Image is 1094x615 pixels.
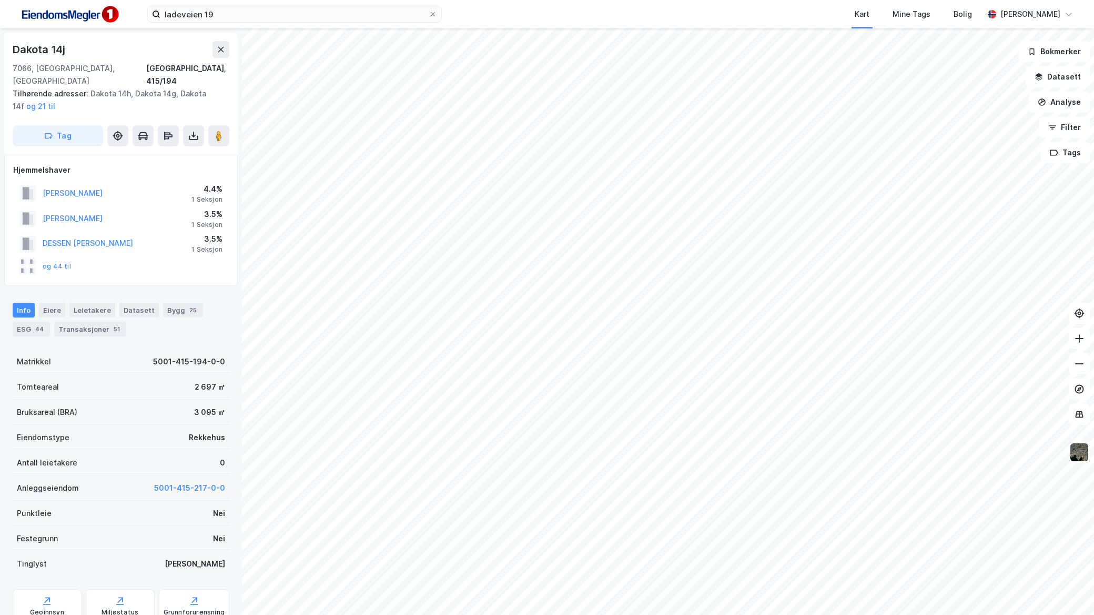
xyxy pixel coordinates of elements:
[189,431,225,444] div: Rekkehus
[191,195,222,204] div: 1 Seksjon
[1029,92,1090,113] button: Analyse
[17,482,79,494] div: Anleggseiendom
[1041,564,1094,615] iframe: Chat Widget
[54,322,126,336] div: Transaksjoner
[146,62,229,87] div: [GEOGRAPHIC_DATA], 415/194
[13,322,50,336] div: ESG
[153,355,225,368] div: 5001-415-194-0-0
[160,6,429,22] input: Søk på adresse, matrikkel, gårdeiere, leietakere eller personer
[1039,117,1090,138] button: Filter
[1019,41,1090,62] button: Bokmerker
[191,183,222,195] div: 4.4%
[194,406,225,419] div: 3 095 ㎡
[112,324,122,334] div: 51
[1041,564,1094,615] div: Kontrollprogram for chat
[17,457,77,469] div: Antall leietakere
[13,89,90,98] span: Tilhørende adresser:
[187,305,199,315] div: 25
[13,164,229,176] div: Hjemmelshaver
[17,3,122,26] img: F4PB6Px+NJ5v8B7XTbfpPpyloAAAAASUVORK5CYII=
[39,303,65,318] div: Eiere
[191,208,222,221] div: 3.5%
[165,558,225,570] div: [PERSON_NAME]
[191,245,222,254] div: 1 Seksjon
[17,431,69,444] div: Eiendomstype
[69,303,115,318] div: Leietakere
[954,8,972,21] div: Bolig
[33,324,46,334] div: 44
[154,482,225,494] button: 5001-415-217-0-0
[1069,442,1089,462] img: 9k=
[17,381,59,393] div: Tomteareal
[213,532,225,545] div: Nei
[855,8,869,21] div: Kart
[163,303,203,318] div: Bygg
[220,457,225,469] div: 0
[1041,142,1090,163] button: Tags
[13,87,221,113] div: Dakota 14h, Dakota 14g, Dakota 14f
[13,62,146,87] div: 7066, [GEOGRAPHIC_DATA], [GEOGRAPHIC_DATA]
[195,381,225,393] div: 2 697 ㎡
[893,8,930,21] div: Mine Tags
[17,532,58,545] div: Festegrunn
[13,303,35,318] div: Info
[213,507,225,520] div: Nei
[13,41,67,58] div: Dakota 14j
[119,303,159,318] div: Datasett
[13,125,103,146] button: Tag
[17,355,51,368] div: Matrikkel
[1000,8,1060,21] div: [PERSON_NAME]
[17,507,52,520] div: Punktleie
[191,233,222,245] div: 3.5%
[1026,66,1090,87] button: Datasett
[191,221,222,229] div: 1 Seksjon
[17,558,47,570] div: Tinglyst
[17,406,77,419] div: Bruksareal (BRA)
